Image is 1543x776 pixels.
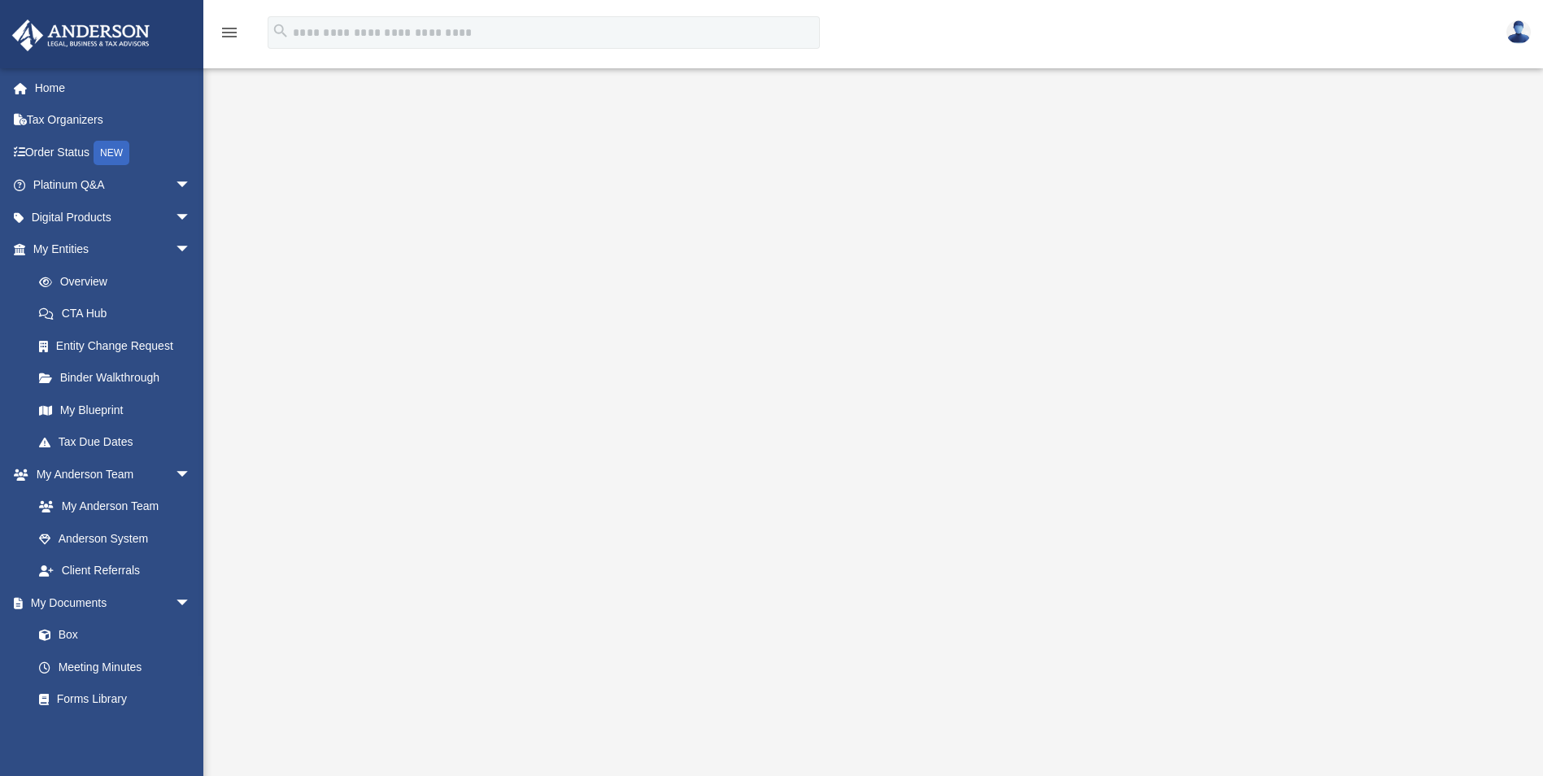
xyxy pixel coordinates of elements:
[175,458,207,491] span: arrow_drop_down
[23,683,199,716] a: Forms Library
[23,362,216,395] a: Binder Walkthrough
[7,20,155,51] img: Anderson Advisors Platinum Portal
[11,169,216,202] a: Platinum Q&Aarrow_drop_down
[11,233,216,266] a: My Entitiesarrow_drop_down
[1506,20,1531,44] img: User Pic
[272,22,290,40] i: search
[220,31,239,42] a: menu
[23,715,207,748] a: Notarize
[23,490,199,523] a: My Anderson Team
[175,169,207,203] span: arrow_drop_down
[23,426,216,459] a: Tax Due Dates
[23,555,207,587] a: Client Referrals
[175,201,207,234] span: arrow_drop_down
[11,586,207,619] a: My Documentsarrow_drop_down
[23,394,207,426] a: My Blueprint
[220,23,239,42] i: menu
[94,141,129,165] div: NEW
[23,651,207,683] a: Meeting Minutes
[23,619,199,652] a: Box
[11,136,216,169] a: Order StatusNEW
[23,522,207,555] a: Anderson System
[11,104,216,137] a: Tax Organizers
[11,72,216,104] a: Home
[23,298,216,330] a: CTA Hub
[175,586,207,620] span: arrow_drop_down
[11,458,207,490] a: My Anderson Teamarrow_drop_down
[23,329,216,362] a: Entity Change Request
[175,233,207,267] span: arrow_drop_down
[11,201,216,233] a: Digital Productsarrow_drop_down
[23,265,216,298] a: Overview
